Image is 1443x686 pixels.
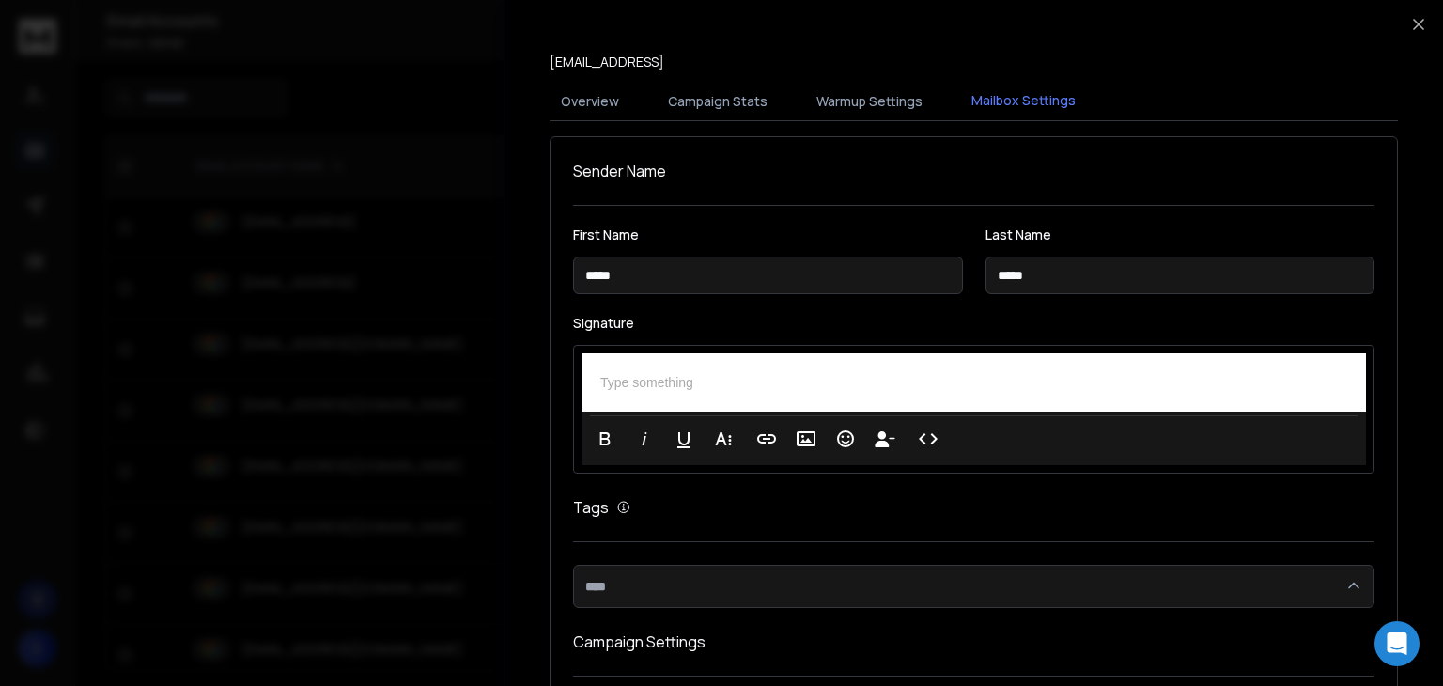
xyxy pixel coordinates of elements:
button: Insert Unsubscribe Link [867,420,903,458]
label: First Name [573,228,963,242]
button: More Text [706,420,741,458]
button: Code View [910,420,946,458]
label: Last Name [985,228,1375,242]
h1: Campaign Settings [573,631,1374,653]
button: Warmup Settings [805,81,934,122]
button: Underline (Ctrl+U) [666,420,702,458]
button: Bold (Ctrl+B) [587,420,623,458]
label: Signature [573,317,1374,330]
p: [EMAIL_ADDRESS] [550,53,664,71]
button: Insert Link (Ctrl+K) [749,420,784,458]
button: Mailbox Settings [960,80,1087,123]
button: Insert Image (Ctrl+P) [788,420,824,458]
h1: Sender Name [573,160,1374,182]
button: Emoticons [828,420,863,458]
button: Italic (Ctrl+I) [627,420,662,458]
div: Open Intercom Messenger [1374,621,1420,666]
button: Overview [550,81,630,122]
h1: Tags [573,496,609,519]
button: Campaign Stats [657,81,779,122]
